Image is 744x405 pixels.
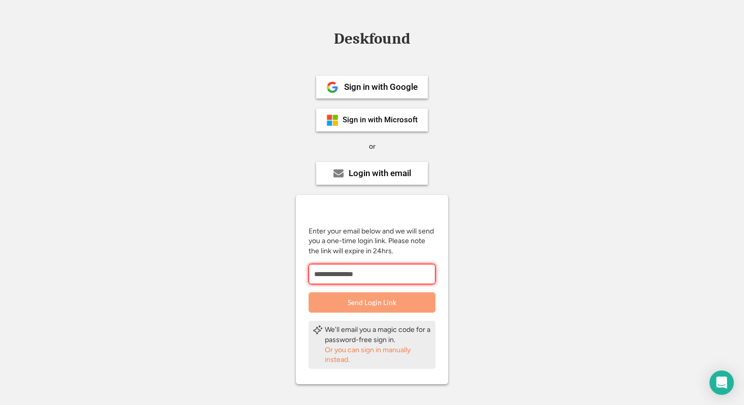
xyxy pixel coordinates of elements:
img: ms-symbollockup_mssymbol_19.png [326,114,339,126]
div: Open Intercom Messenger [709,370,734,395]
div: Sign in with Google [344,83,418,91]
img: 1024px-Google__G__Logo.svg.png [326,81,339,93]
div: Deskfound [329,31,415,47]
div: Enter your email below and we will send you a one-time login link. Please note the link will expi... [309,226,435,256]
div: Sign in with Microsoft [343,116,418,124]
div: or [369,142,376,152]
div: We'll email you a magic code for a password-free sign in. [325,325,431,345]
button: Send Login Link [309,292,435,313]
div: Login with email [349,169,411,178]
div: Or you can sign in manually instead. [325,345,431,365]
